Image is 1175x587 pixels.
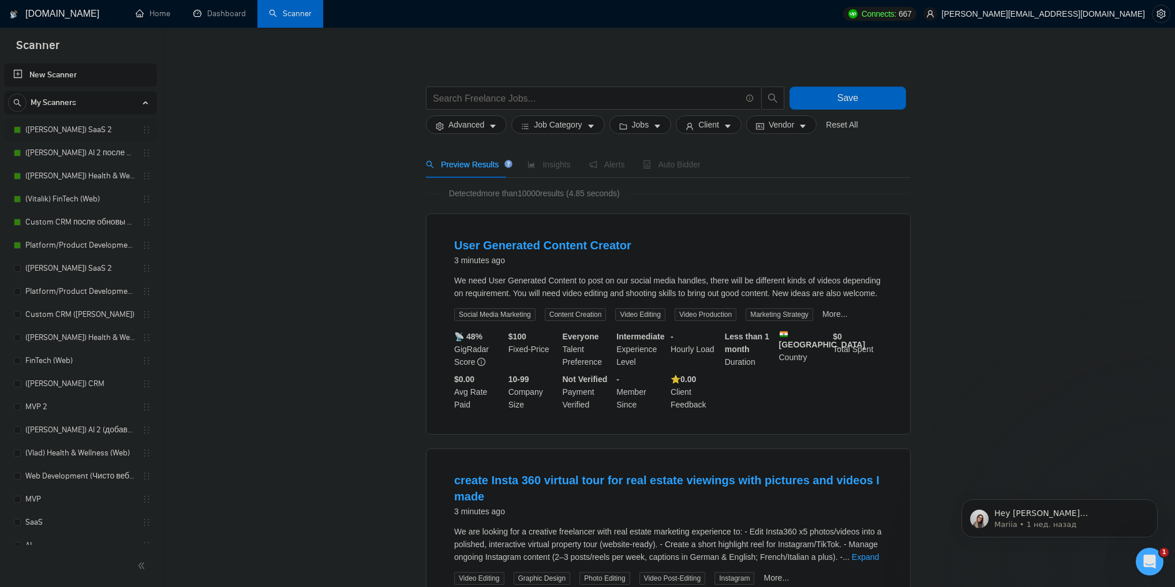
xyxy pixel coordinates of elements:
[25,188,135,211] a: (Vitalik) FinTech (Web)
[25,442,135,465] a: (Vlad) Health & Wellness (Web)
[454,274,882,300] div: We need User Generated Content to post on our social media handles, there will be different kinds...
[142,287,151,296] span: holder
[503,159,514,169] div: Tooltip anchor
[142,148,151,158] span: holder
[1152,9,1170,18] span: setting
[426,160,509,169] span: Preview Results
[8,94,27,112] button: search
[454,375,474,384] b: $0.00
[1152,5,1170,23] button: setting
[441,187,628,200] span: Detected more than 10000 results (4.85 seconds)
[862,8,896,20] span: Connects:
[142,425,151,435] span: holder
[779,330,866,349] b: [GEOGRAPHIC_DATA]
[756,122,764,130] span: idcard
[799,122,807,130] span: caret-down
[560,330,615,368] div: Talent Preference
[563,375,608,384] b: Not Verified
[848,9,858,18] img: upwork-logo.png
[619,122,627,130] span: folder
[448,118,484,131] span: Advanced
[454,527,882,562] span: We are looking for a creative freelancer with real estate marketing experience to: - Edit Insta36...
[615,308,665,321] span: Video Editing
[724,122,732,130] span: caret-down
[833,332,842,341] b: $ 0
[668,330,723,368] div: Hourly Load
[527,160,536,169] span: area-chart
[25,372,135,395] a: ([PERSON_NAME]) CRM
[639,572,706,585] span: Video Post-Editing
[560,373,615,411] div: Payment Verified
[830,330,885,368] div: Total Spent
[142,448,151,458] span: holder
[852,552,879,562] a: Expand
[193,9,246,18] a: dashboardDashboard
[454,308,536,321] span: Social Media Marketing
[25,164,135,188] a: ([PERSON_NAME]) Health & Wellness (Web) после обновы профиля
[780,330,788,338] img: 🇮🇳
[142,125,151,134] span: holder
[452,330,506,368] div: GigRadar Score
[506,373,560,411] div: Company Size
[25,211,135,234] a: Custom CRM после обновы профилей
[269,9,312,18] a: searchScanner
[671,375,696,384] b: ⭐️ 0.00
[142,472,151,481] span: holder
[142,264,151,273] span: holder
[589,160,625,169] span: Alerts
[137,560,149,571] span: double-left
[675,308,736,321] span: Video Production
[944,475,1175,556] iframe: Intercom notifications сообщение
[926,10,934,18] span: user
[668,373,723,411] div: Client Feedback
[899,8,911,20] span: 667
[25,234,135,257] a: Platform/Product Development (Чисто продкты) (после обновы профилей)
[826,118,858,131] a: Reset All
[746,308,813,321] span: Marketing Strategy
[1136,548,1163,575] iframe: Intercom live chat
[614,330,668,368] div: Experience Level
[136,9,170,18] a: homeHome
[142,195,151,204] span: holder
[4,63,157,87] li: New Scanner
[777,330,831,368] div: Country
[436,122,444,130] span: setting
[9,99,26,107] span: search
[454,572,504,585] span: Video Editing
[25,418,135,442] a: ([PERSON_NAME]) AI 2 (добавить теги, заточить под АИ, сумо в кавер добавить)
[632,118,649,131] span: Jobs
[25,257,135,280] a: ([PERSON_NAME]) SaaS 2
[698,118,719,131] span: Client
[25,118,135,141] a: ([PERSON_NAME]) SaaS 2
[614,373,668,411] div: Member Since
[764,573,789,582] a: More...
[762,93,784,103] span: search
[142,171,151,181] span: holder
[454,253,631,267] div: 3 minutes ago
[25,326,135,349] a: ([PERSON_NAME]) Health & Wellness (Web)
[25,465,135,488] a: Web Development (Чисто вебсайты)
[25,141,135,164] a: ([PERSON_NAME]) AI 2 после обновы профиля
[676,115,742,134] button: userClientcaret-down
[643,160,651,169] span: robot
[616,332,664,341] b: Intermediate
[454,239,631,252] a: User Generated Content Creator
[1159,548,1169,557] span: 1
[25,534,135,557] a: AI
[13,63,148,87] a: New Scanner
[725,332,769,354] b: Less than 1 month
[508,375,529,384] b: 10-99
[25,395,135,418] a: MVP 2
[142,310,151,319] span: holder
[142,379,151,388] span: holder
[25,303,135,326] a: Custom CRM ([PERSON_NAME])
[789,87,906,110] button: Save
[142,402,151,412] span: holder
[643,160,700,169] span: Auto Bidder
[527,160,570,169] span: Insights
[477,358,485,366] span: info-circle
[142,541,151,550] span: holder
